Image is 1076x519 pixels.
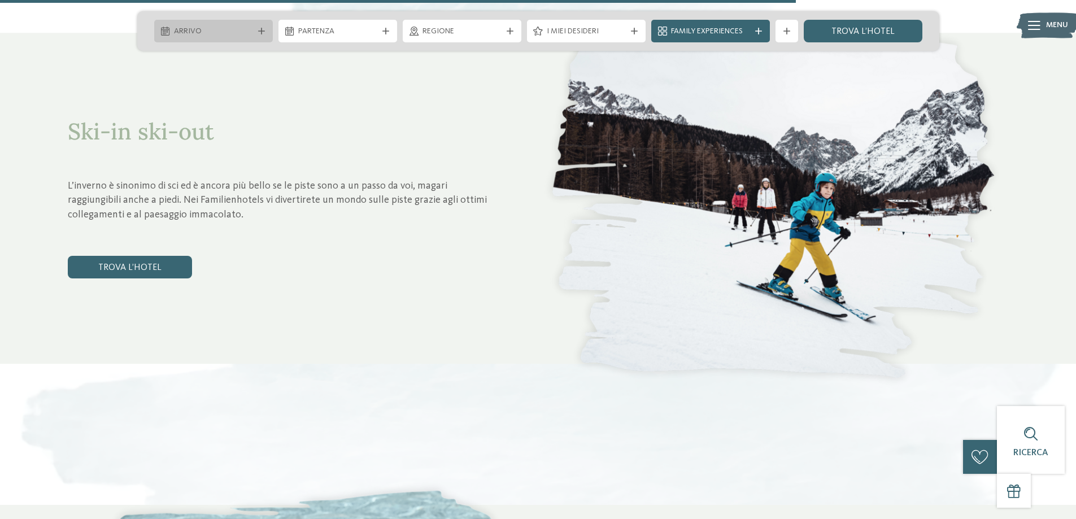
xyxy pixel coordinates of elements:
span: Arrivo [174,26,253,37]
span: Partenza [298,26,377,37]
a: trova l’hotel [68,256,192,278]
span: Regione [422,26,502,37]
a: trova l’hotel [804,20,922,42]
span: I miei desideri [547,26,626,37]
span: Ski-in ski-out [68,117,214,146]
img: Quale family experience volete vivere? [538,5,1009,392]
span: Ricerca [1013,448,1048,457]
span: Family Experiences [671,26,750,37]
p: L’inverno è sinonimo di sci ed è ancora più bello se le piste sono a un passo da voi, magari ragg... [68,179,499,222]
